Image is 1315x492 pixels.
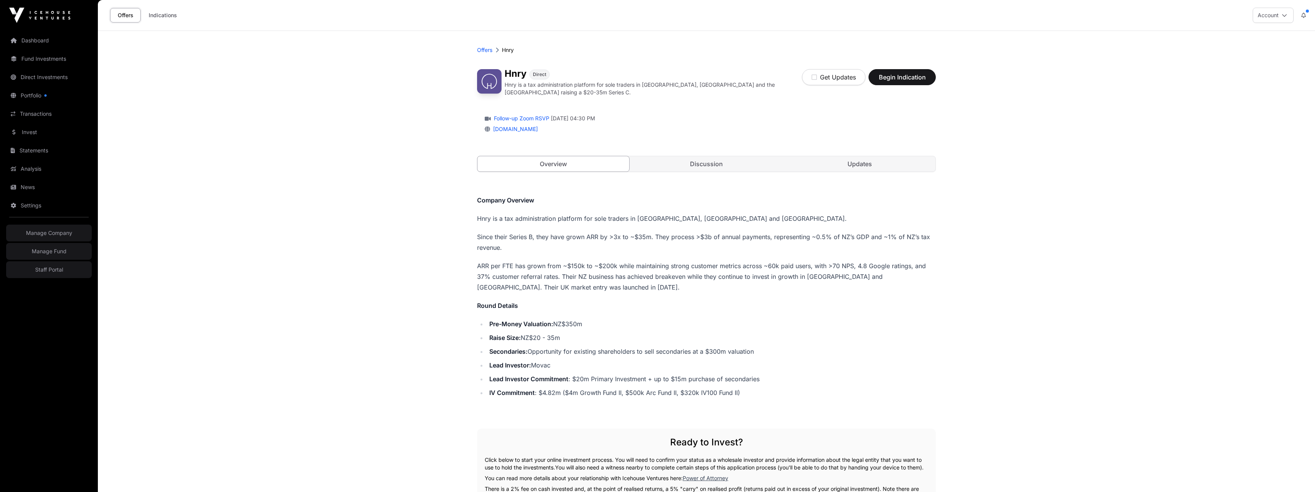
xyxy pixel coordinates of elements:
[6,160,92,177] a: Analysis
[487,387,936,398] li: : $4.82m ($4m Growth Fund II, $500k Arc Fund II, $320k IV100 Fund II)
[485,436,928,448] h2: Ready to Invest?
[487,346,936,357] li: Opportunity for existing shareholders to sell secondaries at a $300m valuation
[6,197,92,214] a: Settings
[110,8,141,23] a: Offers
[6,32,92,49] a: Dashboard
[487,332,936,343] li: NZ$20 - 35m
[489,361,531,369] strong: Lead Investor:
[489,334,521,341] strong: Raise Size:
[477,196,534,204] strong: Company Overview
[6,105,92,122] a: Transactions
[144,8,182,23] a: Indications
[487,374,936,384] li: : $20m Primary Investment + up to $15m purchase of secondaries
[551,115,595,122] span: [DATE] 04:30 PM
[6,69,92,86] a: Direct Investments
[477,213,936,224] p: Hnry is a tax administration platform for sole traders in [GEOGRAPHIC_DATA], [GEOGRAPHIC_DATA] an...
[533,71,546,78] span: Direct
[492,115,549,122] a: Follow-up Zoom RSVP
[6,261,92,278] a: Staff Portal
[489,389,535,397] strong: IV Commitment
[6,243,92,260] a: Manage Fund
[477,69,502,94] img: Hnry
[555,464,924,471] span: You will also need a witness nearby to complete certain steps of this application process (you'll...
[869,77,936,84] a: Begin Indication
[683,475,728,481] a: Power of Attorney
[505,69,526,79] h1: Hnry
[487,319,936,329] li: NZ$350m
[1253,8,1294,23] button: Account
[6,142,92,159] a: Statements
[477,156,630,172] a: Overview
[485,474,928,482] p: You can read more details about your relationship with Icehouse Ventures here:
[6,225,92,241] a: Manage Company
[878,73,926,82] span: Begin Indication
[631,156,783,172] a: Discussion
[485,456,928,471] p: Click below to start your online investment process. You will need to confirm your status as a wh...
[869,69,936,85] button: Begin Indication
[502,46,514,54] p: Hnry
[490,126,538,132] a: [DOMAIN_NAME]
[489,320,553,328] strong: Pre-Money Valuation:
[489,375,568,383] strong: Lead Investor Commitment
[477,46,492,54] a: Offers
[477,156,935,172] nav: Tabs
[6,87,92,104] a: Portfolio
[6,124,92,141] a: Invest
[9,8,70,23] img: Icehouse Ventures Logo
[487,360,936,371] li: Movac
[802,69,865,85] button: Get Updates
[6,179,92,196] a: News
[477,261,936,293] p: ARR per FTE has grown from ~$150k to ~$200k while maintaining strong customer metrics across ~60k...
[784,156,935,172] a: Updates
[489,348,528,355] strong: Secondaries:
[6,50,92,67] a: Fund Investments
[477,231,936,253] p: Since their Series B, they have grown ARR by >3x to ~$35m. They process >$3b of annual payments, ...
[505,81,802,96] p: Hnry is a tax administration platform for sole traders in [GEOGRAPHIC_DATA], [GEOGRAPHIC_DATA] an...
[477,302,518,309] strong: Round Details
